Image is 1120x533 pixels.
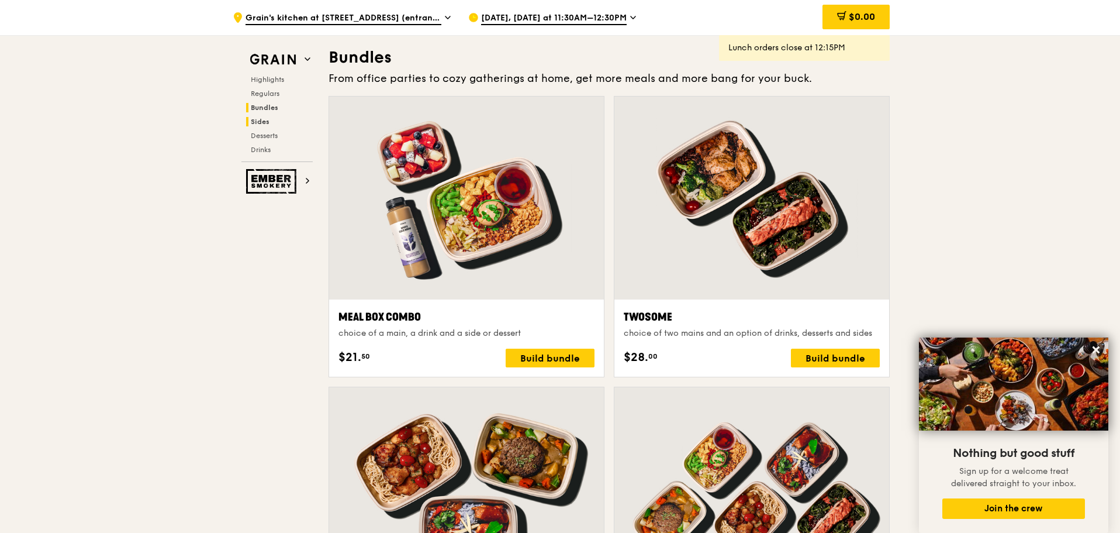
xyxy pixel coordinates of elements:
[338,349,361,366] span: $21.
[624,328,880,339] div: choice of two mains and an option of drinks, desserts and sides
[329,47,890,68] h3: Bundles
[791,349,880,367] div: Build bundle
[624,349,648,366] span: $28.
[849,11,875,22] span: $0.00
[1087,341,1105,359] button: Close
[481,12,627,25] span: [DATE], [DATE] at 11:30AM–12:30PM
[361,352,370,361] span: 50
[251,104,278,112] span: Bundles
[251,146,271,154] span: Drinks
[942,498,1085,519] button: Join the crew
[953,446,1074,460] span: Nothing but good stuff
[648,352,658,361] span: 00
[624,309,880,325] div: Twosome
[251,90,279,98] span: Regulars
[338,309,594,325] div: Meal Box Combo
[919,338,1108,431] img: DSC07876-Edit02-Large.jpeg
[246,49,300,70] img: Grain web logo
[251,118,269,126] span: Sides
[246,12,441,25] span: Grain's kitchen at [STREET_ADDRESS] (entrance along [PERSON_NAME][GEOGRAPHIC_DATA])
[728,42,880,54] div: Lunch orders close at 12:15PM
[506,349,594,367] div: Build bundle
[338,328,594,339] div: choice of a main, a drink and a side or dessert
[951,466,1076,489] span: Sign up for a welcome treat delivered straight to your inbox.
[251,132,278,140] span: Desserts
[251,75,284,84] span: Highlights
[246,169,300,194] img: Ember Smokery web logo
[329,70,890,87] div: From office parties to cozy gatherings at home, get more meals and more bang for your buck.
